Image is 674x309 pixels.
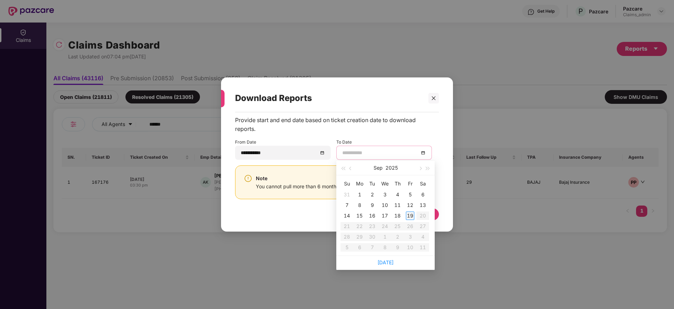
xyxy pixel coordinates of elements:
a: [DATE] [377,259,394,265]
div: You cannot pull more than 6 months of data at a time. [256,183,380,190]
td: 2025-09-13 [416,200,429,210]
div: 6 [419,190,427,199]
td: 2025-09-09 [366,200,378,210]
div: 17 [381,212,389,220]
div: 13 [419,201,427,209]
img: svg+xml;base64,PHN2ZyBpZD0iV2FybmluZ18tXzI0eDI0IiBkYXRhLW5hbWU9Ildhcm5pbmcgLSAyNHgyNCIgeG1sbnM9Im... [244,174,252,183]
div: 31 [343,190,351,199]
td: 2025-09-14 [341,210,353,221]
th: Th [391,178,404,189]
div: 2 [368,190,376,199]
td: 2025-09-01 [353,189,366,200]
td: 2025-09-16 [366,210,378,221]
div: To Date [336,139,432,160]
td: 2025-08-31 [341,189,353,200]
div: 4 [393,190,402,199]
td: 2025-09-03 [378,189,391,200]
td: 2025-09-10 [378,200,391,210]
th: Sa [416,178,429,189]
div: 1 [355,190,364,199]
th: We [378,178,391,189]
td: 2025-09-19 [404,210,416,221]
div: 15 [355,212,364,220]
td: 2025-09-18 [391,210,404,221]
div: 11 [393,201,402,209]
div: 10 [381,201,389,209]
th: Fr [404,178,416,189]
td: 2025-09-07 [341,200,353,210]
td: 2025-09-06 [416,189,429,200]
td: 2025-09-15 [353,210,366,221]
div: 9 [368,201,376,209]
div: Download Reports [235,84,422,112]
div: 8 [355,201,364,209]
td: 2025-09-17 [378,210,391,221]
button: Sep [374,161,383,175]
div: Note [256,174,380,183]
th: Tu [366,178,378,189]
div: 7 [343,201,351,209]
div: From Date [235,139,331,160]
button: 2025 [385,161,398,175]
td: 2025-09-04 [391,189,404,200]
div: 16 [368,212,376,220]
div: 5 [406,190,414,199]
div: 3 [381,190,389,199]
td: 2025-09-12 [404,200,416,210]
div: 18 [393,212,402,220]
th: Su [341,178,353,189]
th: Mo [353,178,366,189]
td: 2025-09-11 [391,200,404,210]
div: 12 [406,201,414,209]
td: 2025-09-08 [353,200,366,210]
td: 2025-09-05 [404,189,416,200]
td: 2025-09-02 [366,189,378,200]
div: 14 [343,212,351,220]
span: close [431,96,436,101]
div: 19 [406,212,414,220]
div: Provide start and end date based on ticket creation date to download reports. [235,116,432,133]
